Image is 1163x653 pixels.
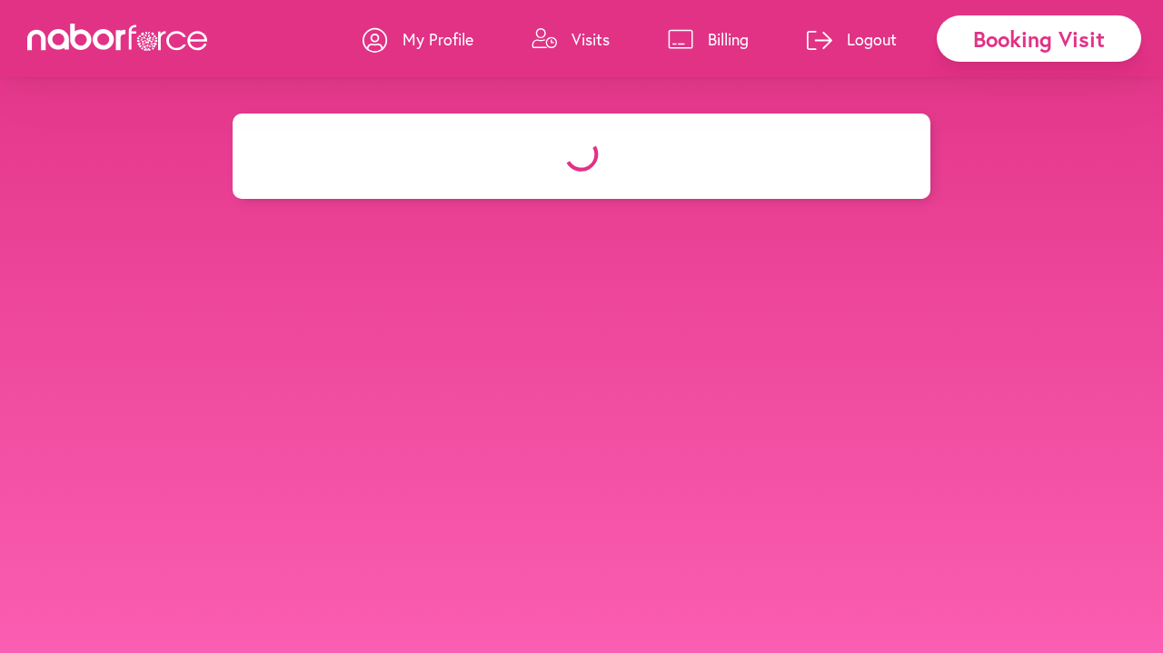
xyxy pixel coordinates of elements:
p: Logout [847,28,897,50]
a: Logout [807,12,897,66]
p: My Profile [403,28,473,50]
a: My Profile [363,12,473,66]
div: Booking Visit [937,15,1141,62]
a: Visits [532,12,610,66]
a: Billing [668,12,749,66]
p: Visits [572,28,610,50]
p: Billing [708,28,749,50]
